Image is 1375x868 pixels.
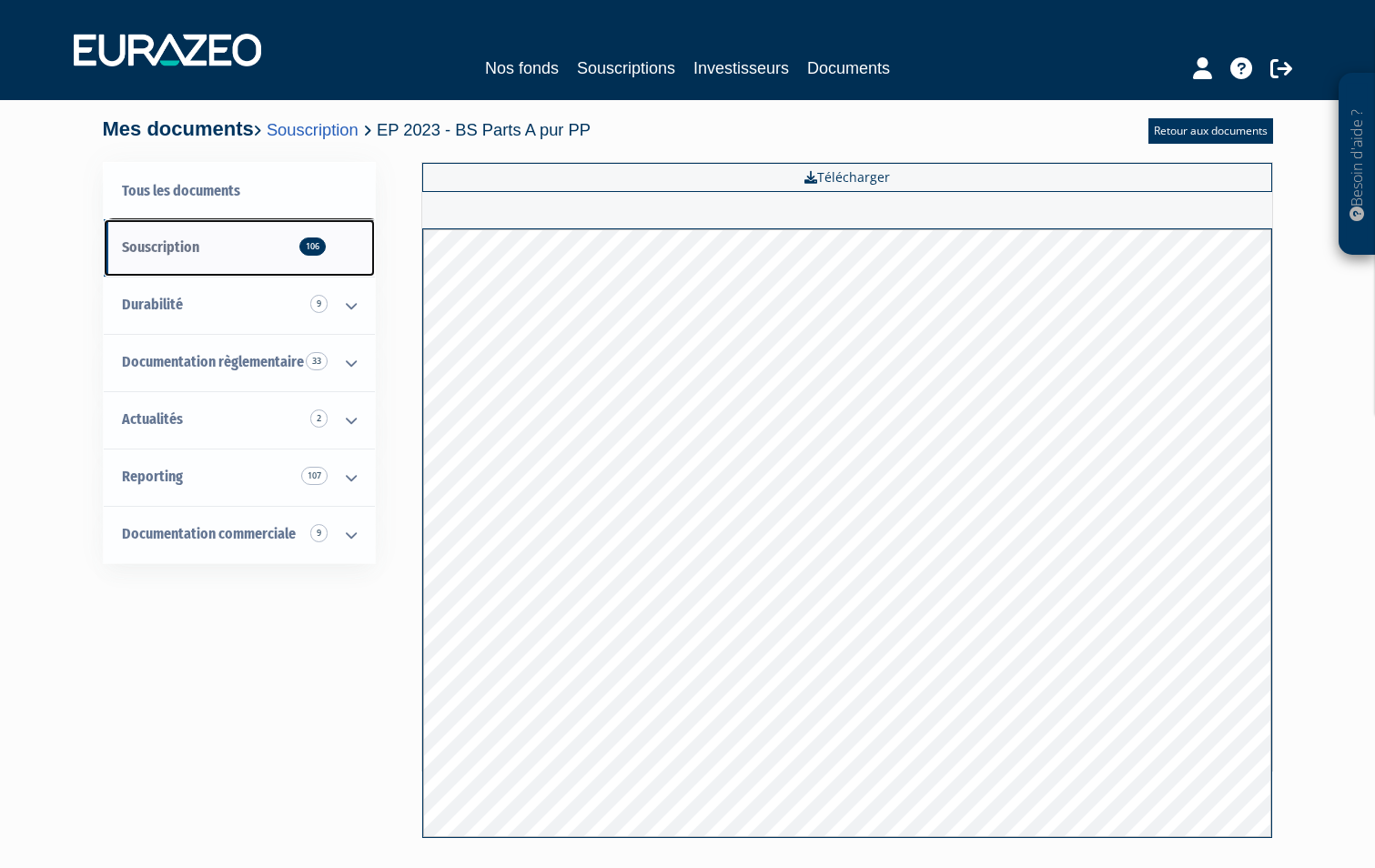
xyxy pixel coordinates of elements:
a: Nos fonds [485,56,559,81]
span: Souscription [122,238,199,256]
span: 106 [299,237,326,256]
a: Documentation règlementaire 33 [104,334,375,391]
span: Actualités [122,410,183,428]
a: Reporting 107 [104,449,375,506]
span: Documentation règlementaire [122,353,304,370]
h4: Mes documents [103,118,591,140]
img: 1732889491-logotype_eurazeo_blanc_rvb.png [74,34,261,66]
a: Retour aux documents [1148,118,1273,144]
span: 9 [310,524,328,542]
span: EP 2023 - BS Parts A pur PP [377,120,591,139]
span: 107 [301,467,328,485]
a: Tous les documents [104,163,375,220]
p: Besoin d'aide ? [1347,83,1368,247]
span: Documentation commerciale [122,525,296,542]
span: 33 [306,352,328,370]
a: Souscription106 [104,219,375,277]
span: Durabilité [122,296,183,313]
a: Durabilité 9 [104,277,375,334]
a: Souscriptions [577,56,675,81]
a: Investisseurs [693,56,789,81]
span: Reporting [122,468,183,485]
a: Documentation commerciale 9 [104,506,375,563]
a: Télécharger [422,163,1272,192]
span: 2 [310,409,328,428]
a: Documents [807,56,890,81]
span: 9 [310,295,328,313]
a: Souscription [267,120,359,139]
a: Actualités 2 [104,391,375,449]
